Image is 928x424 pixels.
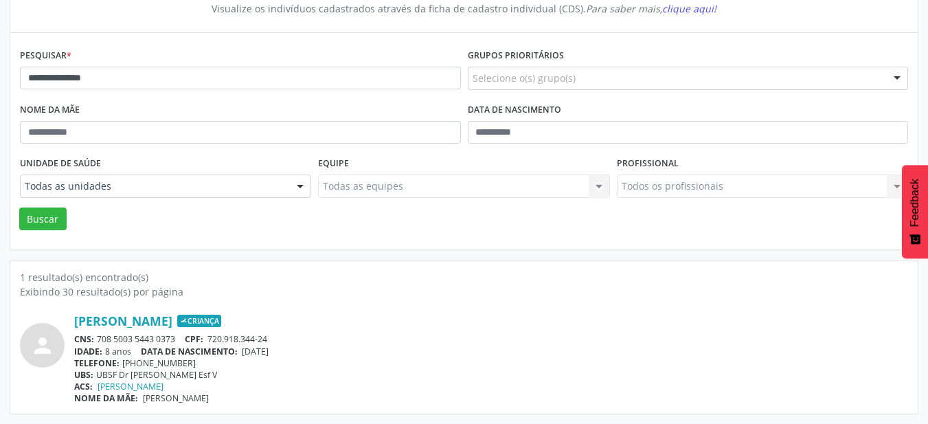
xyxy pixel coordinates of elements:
[143,392,209,404] span: [PERSON_NAME]
[74,357,908,369] div: [PHONE_NUMBER]
[617,153,679,175] label: Profissional
[468,100,561,121] label: Data de nascimento
[20,284,908,299] div: Exibindo 30 resultado(s) por página
[468,45,564,67] label: Grupos prioritários
[902,165,928,258] button: Feedback - Mostrar pesquisa
[19,208,67,231] button: Buscar
[662,2,716,15] span: clique aqui!
[207,333,267,345] span: 720.918.344-24
[74,346,102,357] span: IDADE:
[74,369,93,381] span: UBS:
[20,153,101,175] label: Unidade de saúde
[74,313,172,328] a: [PERSON_NAME]
[242,346,269,357] span: [DATE]
[74,333,94,345] span: CNS:
[20,45,71,67] label: Pesquisar
[74,392,138,404] span: NOME DA MÃE:
[909,179,921,227] span: Feedback
[473,71,576,85] span: Selecione o(s) grupo(s)
[20,270,908,284] div: 1 resultado(s) encontrado(s)
[30,1,898,16] div: Visualize os indivíduos cadastrados através da ficha de cadastro individual (CDS).
[25,179,283,193] span: Todas as unidades
[318,153,349,175] label: Equipe
[74,381,93,392] span: ACS:
[20,100,80,121] label: Nome da mãe
[185,333,203,345] span: CPF:
[74,357,120,369] span: TELEFONE:
[74,333,908,345] div: 708 5003 5443 0373
[586,2,716,15] i: Para saber mais,
[74,346,908,357] div: 8 anos
[141,346,238,357] span: DATA DE NASCIMENTO:
[177,315,221,327] span: Criança
[74,369,908,381] div: UBSF Dr [PERSON_NAME] Esf V
[30,333,55,358] i: person
[98,381,163,392] a: [PERSON_NAME]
